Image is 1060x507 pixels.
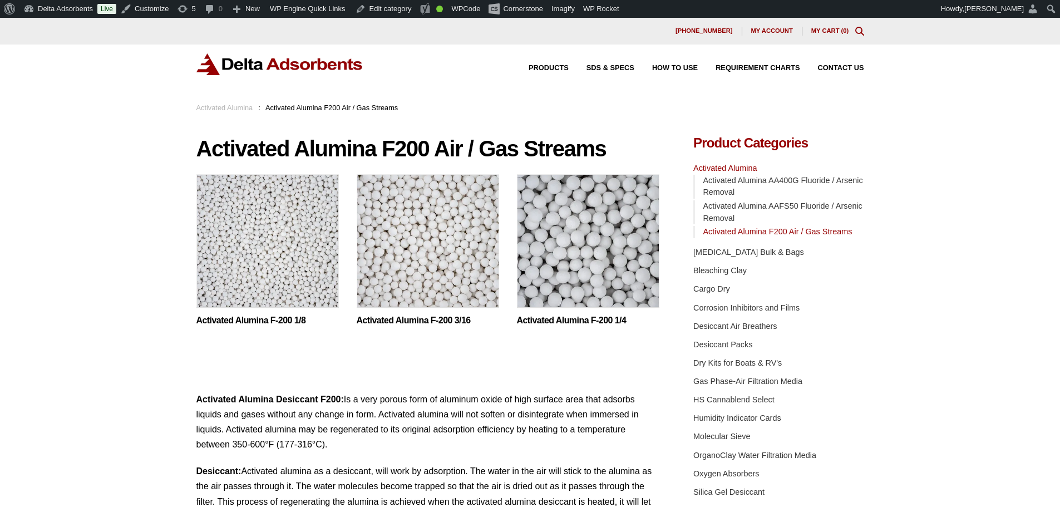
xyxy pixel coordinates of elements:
[800,65,864,72] a: Contact Us
[693,432,750,441] a: Molecular Sieve
[703,201,862,223] a: Activated Alumina AAFS50 Fluoride / Arsenic Removal
[843,27,846,34] span: 0
[693,248,804,257] a: [MEDICAL_DATA] Bulk & Bags
[693,303,800,312] a: Corrosion Inhibitors and Films
[693,377,802,386] a: Gas Phase-Air Filtration Media
[855,27,864,36] div: Toggle Modal Content
[693,358,782,367] a: Dry Kits for Boats & RV's
[693,284,730,293] a: Cargo Dry
[652,65,698,72] span: How to Use
[698,65,800,72] a: Requirement Charts
[436,6,443,12] div: Good
[667,27,742,36] a: [PHONE_NUMBER]
[693,469,759,478] a: Oxygen Absorbers
[693,266,747,275] a: Bleaching Clay
[693,451,816,460] a: OrganoClay Water Filtration Media
[703,227,852,236] a: Activated Alumina F200 Air / Gas Streams
[693,395,775,404] a: HS Cannablend Select
[569,65,634,72] a: SDS & SPECS
[511,65,569,72] a: Products
[742,27,802,36] a: My account
[97,4,116,14] a: Live
[811,27,849,34] a: My Cart (0)
[964,4,1024,13] span: [PERSON_NAME]
[196,395,344,404] strong: Activated Alumina Desiccant F200:
[196,466,241,476] strong: Desiccant:
[676,28,733,34] span: [PHONE_NUMBER]
[517,316,659,326] a: Activated Alumina F-200 1/4
[693,414,781,422] a: Humidity Indicator Cards
[693,488,765,496] a: Silica Gel Desiccant
[703,176,862,197] a: Activated Alumina AA400G Fluoride / Arsenic Removal
[586,65,634,72] span: SDS & SPECS
[818,65,864,72] span: Contact Us
[716,65,800,72] span: Requirement Charts
[634,65,698,72] a: How to Use
[529,65,569,72] span: Products
[693,322,777,331] a: Desiccant Air Breathers
[196,392,660,452] p: Is a very porous form of aluminum oxide of high surface area that adsorbs liquids and gases witho...
[196,104,253,112] a: Activated Alumina
[196,136,660,161] h1: Activated Alumina F200 Air / Gas Streams
[751,28,793,34] span: My account
[196,53,363,75] img: Delta Adsorbents
[258,104,260,112] span: :
[693,136,864,150] h4: Product Categories
[693,340,752,349] a: Desiccant Packs
[357,316,499,326] a: Activated Alumina F-200 3/16
[693,164,757,173] a: Activated Alumina
[265,104,398,112] span: Activated Alumina F200 Air / Gas Streams
[196,316,339,326] a: Activated Alumina F-200 1/8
